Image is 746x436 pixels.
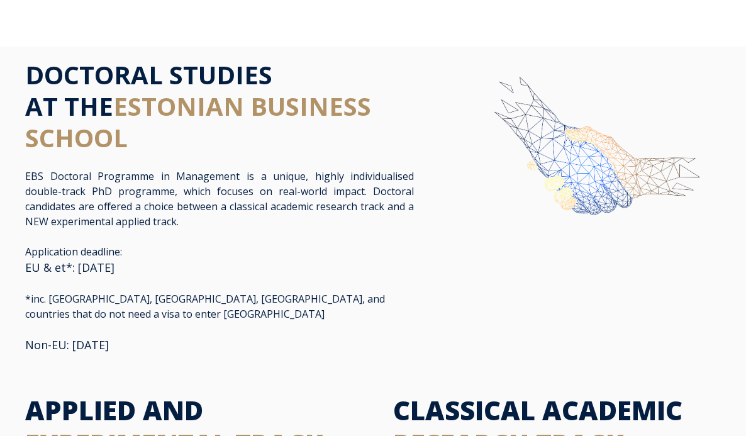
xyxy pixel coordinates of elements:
[25,292,385,321] span: *inc. [GEOGRAPHIC_DATA], [GEOGRAPHIC_DATA], [GEOGRAPHIC_DATA], and countries that do not need a v...
[25,260,114,275] span: EU & et*: [DATE]
[25,169,414,229] p: EBS Doctoral Programme in Management is a unique, highly individualised double-track PhD programm...
[455,59,721,266] img: img-ebs-hand
[25,337,109,352] span: Non-EU: [DATE]
[25,59,414,154] h1: DOCTORAL STUDIES AT THE
[25,89,371,155] span: ESTONIAN BUSINESS SCHOOL
[25,244,414,354] p: Application deadline:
